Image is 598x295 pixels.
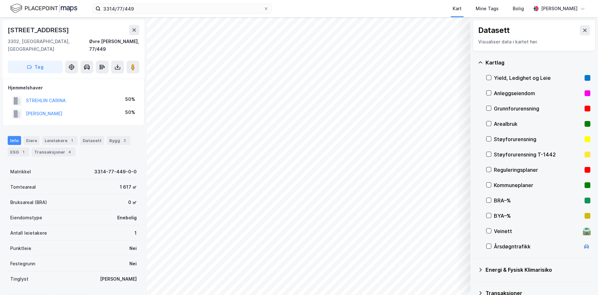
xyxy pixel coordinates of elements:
div: Nei [129,260,137,268]
div: Info [8,136,21,145]
div: Veinett [494,227,580,235]
div: Øvre [PERSON_NAME], 77/449 [89,38,139,53]
div: Arealbruk [494,120,582,128]
div: Festegrunn [10,260,35,268]
div: Nei [129,245,137,252]
div: Bruksareal (BRA) [10,199,47,206]
div: 🛣️ [582,227,591,235]
div: Anleggseiendom [494,89,582,97]
div: Tomteareal [10,183,36,191]
div: 1 [69,137,75,144]
input: Søk på adresse, matrikkel, gårdeiere, leietakere eller personer [101,4,264,13]
div: Transaksjoner [32,147,75,156]
div: Bygg [107,136,130,145]
div: 1 [20,149,27,155]
div: BYA–% [494,212,582,220]
div: Datasett [80,136,104,145]
div: Antall leietakere [10,229,47,237]
div: Yield, Ledighet og Leie [494,74,582,82]
div: Energi & Fysisk Klimarisiko [486,266,590,274]
div: Matrikkel [10,168,31,176]
div: Eiere [24,136,40,145]
div: Mine Tags [476,5,499,12]
button: Tag [8,61,63,73]
div: 50% [125,95,135,103]
div: Tinglyst [10,275,28,283]
div: Visualiser data i kartet her. [478,38,590,46]
div: 0 ㎡ [128,199,137,206]
div: 3302, [GEOGRAPHIC_DATA], [GEOGRAPHIC_DATA] [8,38,89,53]
div: BRA–% [494,197,582,204]
div: Leietakere [42,136,78,145]
div: Eiendomstype [10,214,42,222]
div: [STREET_ADDRESS] [8,25,70,35]
div: Kart [453,5,462,12]
div: 50% [125,109,135,116]
div: 2 [121,137,128,144]
div: Bolig [513,5,524,12]
div: 1 [134,229,137,237]
div: Enebolig [117,214,137,222]
div: Støyforurensning T-1442 [494,151,582,158]
div: Reguleringsplaner [494,166,582,174]
div: Datasett [478,25,510,35]
div: ESG [8,147,29,156]
div: 3314-77-449-0-0 [94,168,137,176]
div: Punktleie [10,245,31,252]
div: Kartlag [486,59,590,66]
div: Hjemmelshaver [8,84,139,92]
div: 4 [66,149,73,155]
div: Årsdøgntrafikk [494,243,580,250]
img: logo.f888ab2527a4732fd821a326f86c7f29.svg [10,3,77,14]
div: [PERSON_NAME] [541,5,578,12]
div: Grunnforurensning [494,105,582,112]
div: Kommuneplaner [494,181,582,189]
iframe: Chat Widget [566,264,598,295]
div: Støyforurensning [494,135,582,143]
div: [PERSON_NAME] [100,275,137,283]
div: 1 617 ㎡ [120,183,137,191]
